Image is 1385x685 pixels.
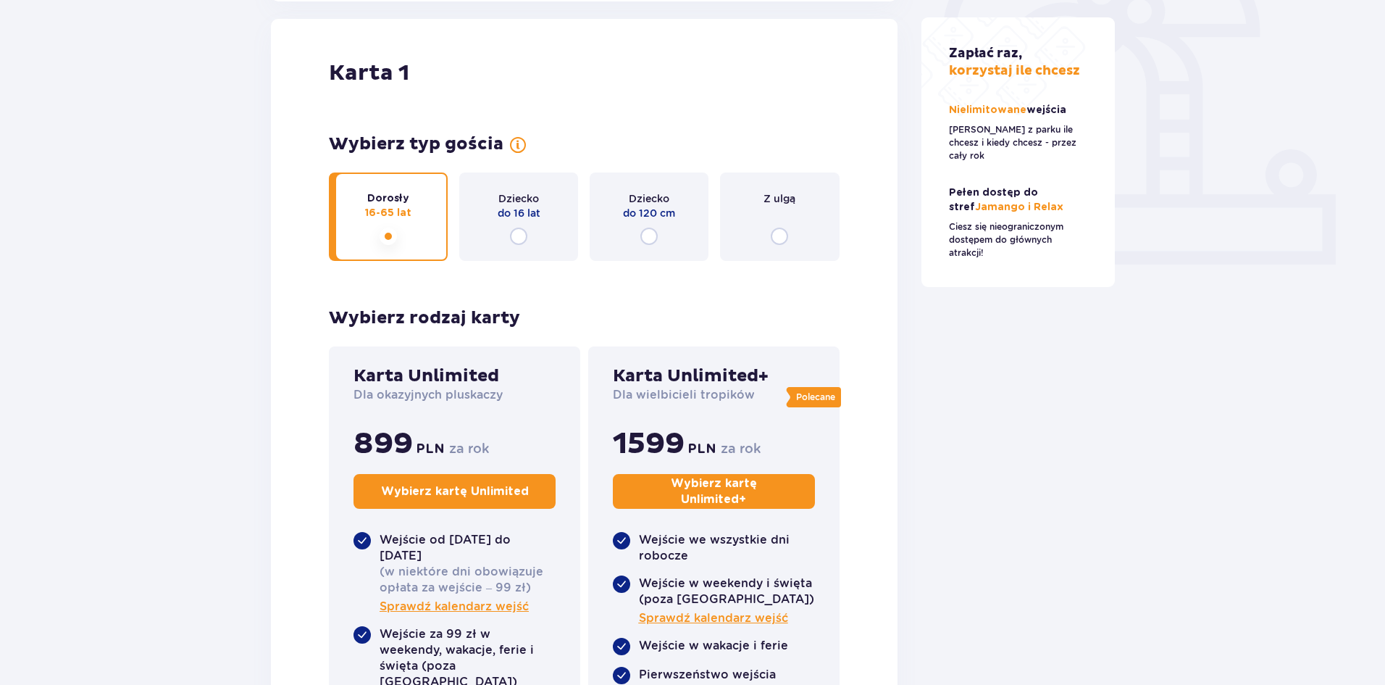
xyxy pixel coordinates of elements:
span: 1599 [613,426,685,462]
span: Dziecko [629,191,669,206]
img: roundedCheckBlue.4a3460b82ef5fd2642f707f390782c34.svg [613,576,630,593]
p: Wybierz rodzaj karty [329,307,840,329]
span: 899 [353,426,413,462]
a: Sprawdź kalendarz wejść [380,599,529,615]
p: Nielimitowane [949,103,1069,117]
span: Pełen dostęp do stref [949,188,1038,212]
p: Pierwszeństwo wejścia [639,667,776,683]
span: Zapłać raz, [949,45,1022,62]
p: za rok [449,440,489,457]
img: roundedCheckBlue.4a3460b82ef5fd2642f707f390782c34.svg [353,626,371,644]
p: Jamango i Relax [949,186,1088,215]
span: Dorosły [367,191,409,206]
p: Dla okazyjnych pluskaczy [353,387,503,403]
span: PLN [416,441,445,458]
p: Wejście w weekendy i święta (poza [GEOGRAPHIC_DATA]) [639,576,815,607]
p: Wejście od [DATE] do [DATE] [380,532,556,564]
span: do 120 cm [623,206,675,220]
p: (w niektóre dni obowiązuje opłata za wejście – 99 zł) [380,564,556,596]
p: Karta Unlimited [353,365,499,387]
span: do 16 lat [498,206,540,220]
button: Wybierz kartę Unlimited [353,474,556,509]
p: Wejście w wakacje i ferie [639,638,788,654]
span: Dziecko [498,191,539,206]
span: Z ulgą [763,191,795,206]
p: korzystaj ile chcesz [949,45,1080,80]
img: roundedCheckBlue.4a3460b82ef5fd2642f707f390782c34.svg [353,532,371,549]
p: Polecane [796,391,835,404]
p: Karta Unlimited+ [613,365,769,387]
span: wejścia [1026,105,1066,115]
a: Sprawdź kalendarz wejść [639,610,788,626]
p: Dla wielbicieli tropików [613,387,755,403]
img: roundedCheckBlue.4a3460b82ef5fd2642f707f390782c34.svg [613,638,630,655]
span: PLN [687,441,716,458]
p: Wybierz typ gościa [329,133,503,155]
p: Karta 1 [329,59,409,87]
p: Wybierz kartę Unlimited + [637,476,790,507]
img: roundedCheckBlue.4a3460b82ef5fd2642f707f390782c34.svg [613,667,630,684]
p: [PERSON_NAME] z parku ile chcesz i kiedy chcesz - przez cały rok [949,123,1088,162]
span: 16-65 lat [365,206,411,220]
p: Ciesz się nieograniczonym dostępem do głównych atrakcji! [949,220,1088,260]
p: Wybierz kartę Unlimited [381,483,529,499]
p: Wejście we wszystkie dni robocze [639,532,815,564]
img: roundedCheckBlue.4a3460b82ef5fd2642f707f390782c34.svg [613,532,630,549]
button: Wybierz kartę Unlimited+ [613,474,815,509]
p: za rok [721,440,761,457]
